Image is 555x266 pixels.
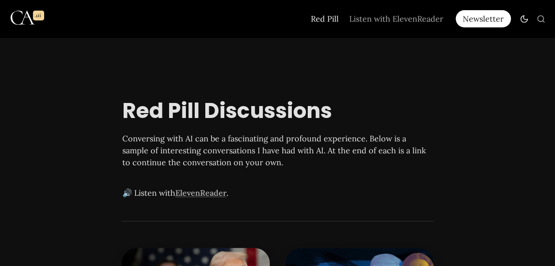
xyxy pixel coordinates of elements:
div: Newsletter [456,10,511,27]
p: Conversing with AI can be a fascinating and profound experience. Below is a sample of interesting... [121,131,434,170]
a: Newsletter [456,10,514,27]
img: Logo [11,3,44,33]
p: 🔊 Listen with . [121,186,434,201]
a: ElevenReader [175,188,227,198]
h1: Red Pill Discussions [121,99,434,122]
